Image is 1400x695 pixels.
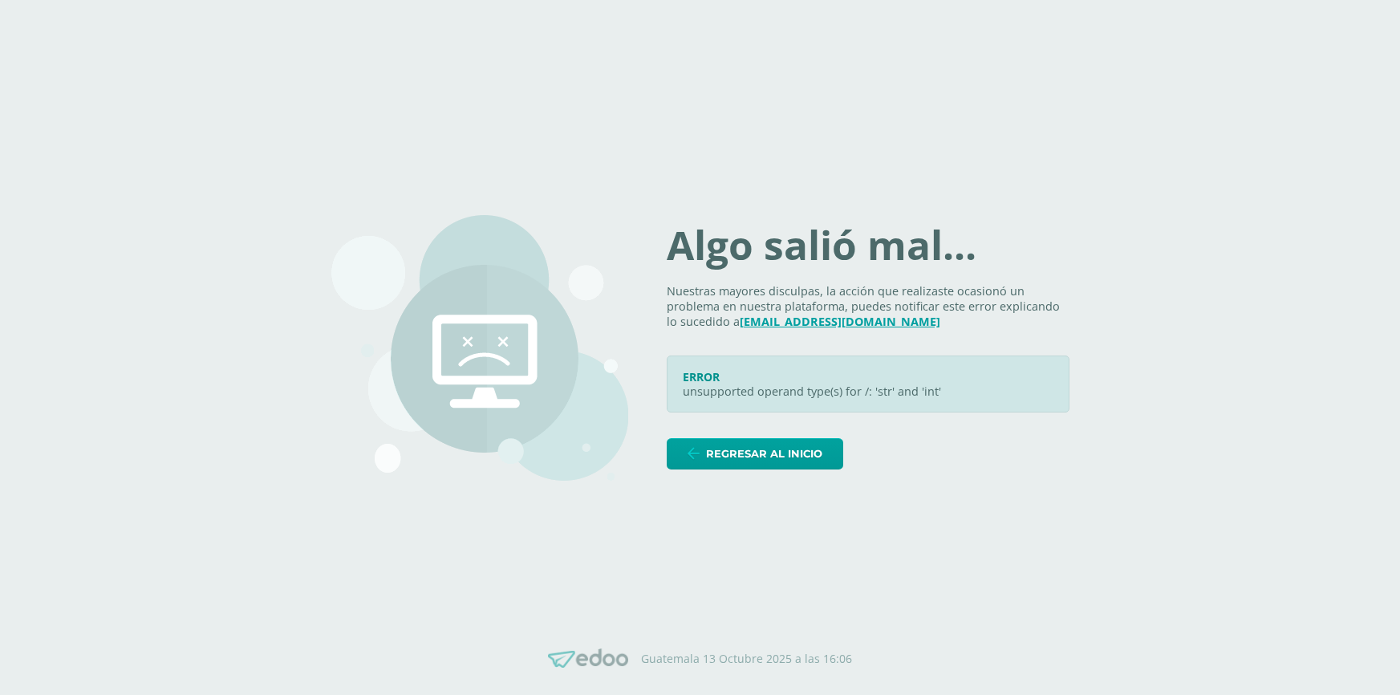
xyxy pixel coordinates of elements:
h1: Algo salió mal... [667,226,1069,266]
p: unsupported operand type(s) for /: 'str' and 'int' [683,384,1053,400]
a: Regresar al inicio [667,438,843,469]
span: Regresar al inicio [706,439,822,469]
a: [EMAIL_ADDRESS][DOMAIN_NAME] [740,314,940,329]
p: Guatemala 13 Octubre 2025 a las 16:06 [641,652,852,666]
img: 500.png [331,215,628,481]
p: Nuestras mayores disculpas, la acción que realizaste ocasionó un problema en nuestra plataforma, ... [667,284,1069,329]
span: ERROR [683,369,720,384]
img: Edoo [548,648,628,669]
